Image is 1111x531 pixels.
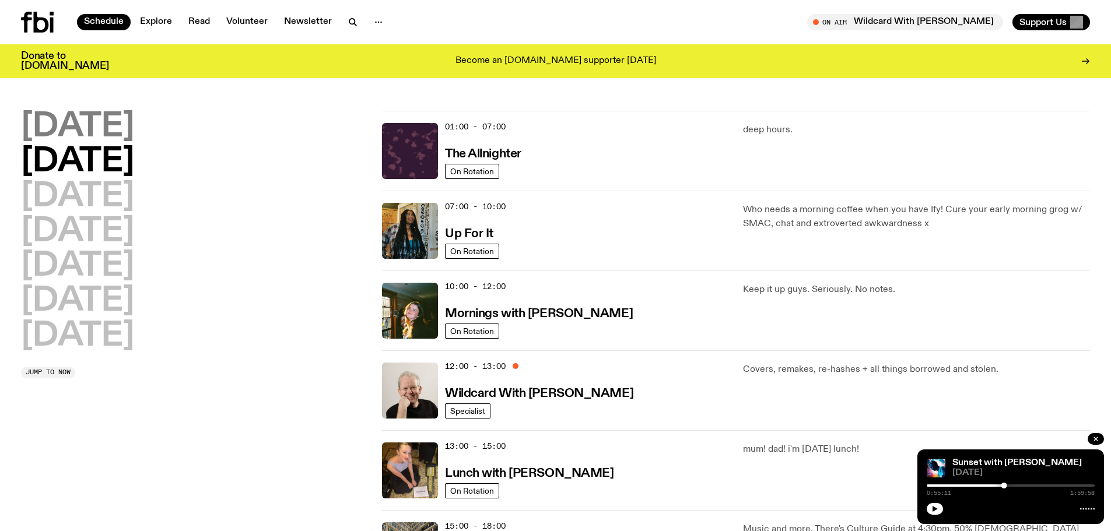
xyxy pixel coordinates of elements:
button: [DATE] [21,285,134,318]
span: On Rotation [450,326,494,335]
span: 1:59:58 [1070,490,1095,496]
h3: Lunch with [PERSON_NAME] [445,467,614,480]
span: Support Us [1019,17,1067,27]
h3: The Allnighter [445,148,521,160]
a: Schedule [77,14,131,30]
a: Volunteer [219,14,275,30]
img: Simon Caldwell stands side on, looking downwards. He has headphones on. Behind him is a brightly ... [927,459,945,477]
button: [DATE] [21,146,134,178]
span: 0:55:11 [927,490,951,496]
span: On Rotation [450,167,494,175]
button: [DATE] [21,250,134,283]
a: Sunset with [PERSON_NAME] [952,458,1082,467]
a: Up For It [445,226,493,240]
button: Jump to now [21,367,75,378]
p: Who needs a morning coffee when you have Ify! Cure your early morning grog w/ SMAC, chat and extr... [743,203,1090,231]
span: 01:00 - 07:00 [445,121,506,132]
button: [DATE] [21,320,134,353]
h3: Up For It [445,228,493,240]
a: Newsletter [277,14,339,30]
a: On Rotation [445,244,499,259]
h3: Donate to [DOMAIN_NAME] [21,51,109,71]
a: On Rotation [445,483,499,498]
button: Support Us [1012,14,1090,30]
a: Read [181,14,217,30]
img: SLC lunch cover [382,442,438,498]
button: [DATE] [21,181,134,213]
h3: Mornings with [PERSON_NAME] [445,308,633,320]
img: Freya smiles coyly as she poses for the image. [382,283,438,339]
a: On Rotation [445,323,499,339]
span: On Rotation [450,486,494,495]
span: [DATE] [952,469,1095,477]
p: Covers, remakes, re-hashes + all things borrowed and stolen. [743,363,1090,377]
span: Jump to now [26,369,71,375]
a: Specialist [445,403,490,419]
img: Stuart is smiling charmingly, wearing a black t-shirt against a stark white background. [382,363,438,419]
p: mum! dad! i'm [DATE] lunch! [743,442,1090,456]
img: Ify - a Brown Skin girl with black braided twists, looking up to the side with her tongue stickin... [382,203,438,259]
a: Lunch with [PERSON_NAME] [445,465,614,480]
span: 13:00 - 15:00 [445,441,506,452]
span: 10:00 - 12:00 [445,281,506,292]
a: On Rotation [445,164,499,179]
p: Keep it up guys. Seriously. No notes. [743,283,1090,297]
h3: Wildcard With [PERSON_NAME] [445,388,633,400]
p: deep hours. [743,123,1090,137]
span: 07:00 - 10:00 [445,201,506,212]
a: Explore [133,14,179,30]
button: [DATE] [21,111,134,143]
span: Specialist [450,406,485,415]
a: Mornings with [PERSON_NAME] [445,305,633,320]
a: Wildcard With [PERSON_NAME] [445,385,633,400]
p: Become an [DOMAIN_NAME] supporter [DATE] [455,56,656,66]
span: 12:00 - 13:00 [445,361,506,372]
a: The Allnighter [445,146,521,160]
span: On Rotation [450,247,494,255]
button: On AirWildcard With [PERSON_NAME] [807,14,1003,30]
button: [DATE] [21,216,134,248]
